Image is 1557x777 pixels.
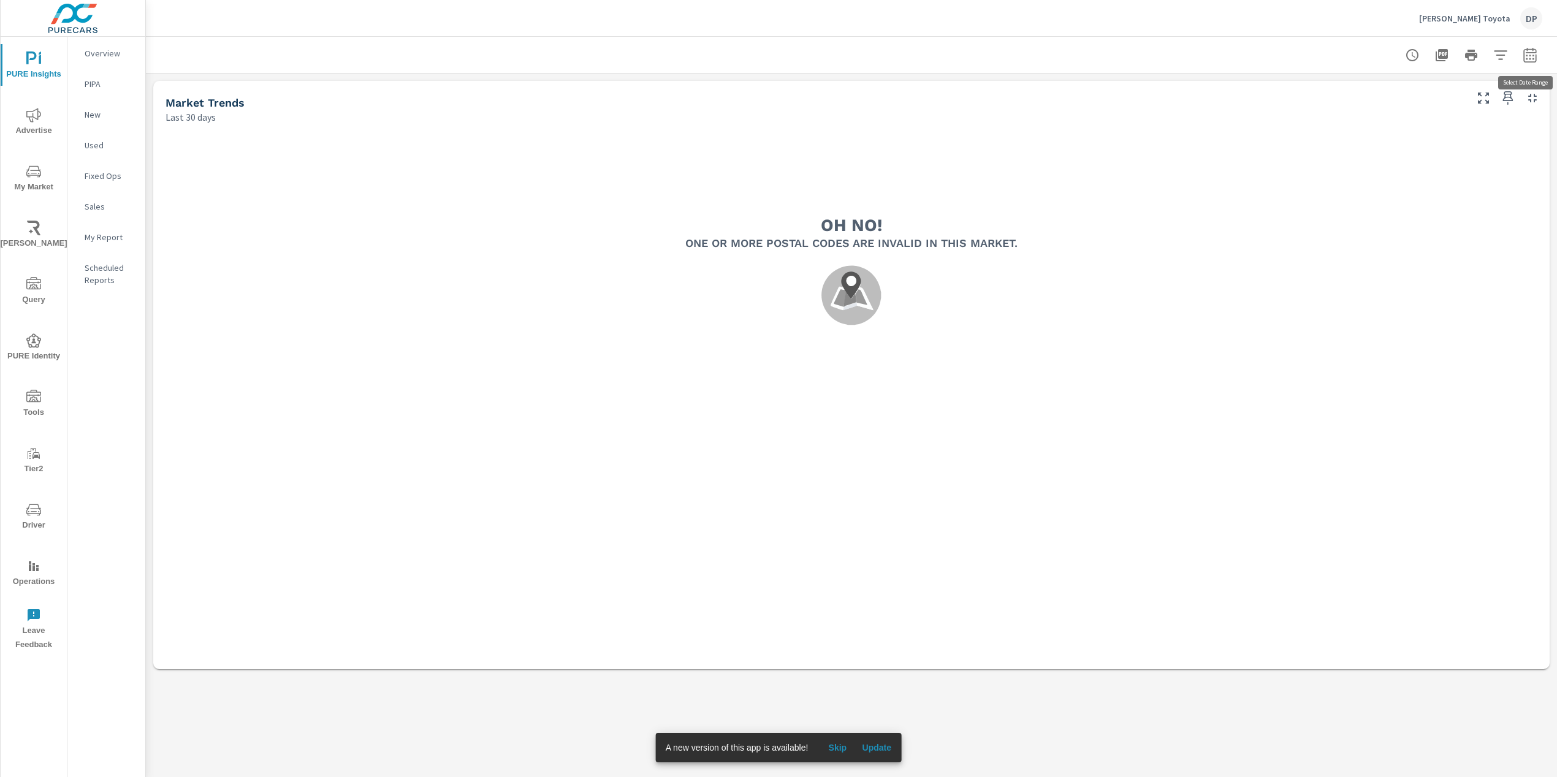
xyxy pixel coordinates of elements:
[1498,88,1518,108] span: Save this to your personalized report
[1520,7,1542,29] div: DP
[4,559,63,589] span: Operations
[1459,43,1483,67] button: Print Report
[818,738,857,757] button: Skip
[85,200,135,213] p: Sales
[67,167,145,185] div: Fixed Ops
[67,75,145,93] div: PIPA
[85,47,135,59] p: Overview
[166,110,216,124] p: Last 30 days
[4,333,63,363] span: PURE Identity
[67,259,145,289] div: Scheduled Reports
[666,743,809,752] span: A new version of this app is available!
[685,236,1018,250] h5: One or more postal codes are invalid in this Market.
[1429,43,1454,67] button: "Export Report to PDF"
[4,502,63,533] span: Driver
[4,608,63,652] span: Leave Feedback
[67,44,145,63] div: Overview
[1488,43,1513,67] button: Apply Filters
[166,96,245,109] h5: Market Trends
[85,262,135,286] p: Scheduled Reports
[67,105,145,124] div: New
[823,742,852,753] span: Skip
[67,197,145,216] div: Sales
[4,277,63,307] span: Query
[85,139,135,151] p: Used
[4,164,63,194] span: My Market
[1474,88,1493,108] button: Make Fullscreen
[1,37,67,657] div: nav menu
[821,214,882,236] h2: Oh no!
[4,390,63,420] span: Tools
[1419,13,1510,24] p: [PERSON_NAME] Toyota
[85,108,135,121] p: New
[85,170,135,182] p: Fixed Ops
[4,221,63,251] span: [PERSON_NAME]
[67,228,145,246] div: My Report
[4,108,63,138] span: Advertise
[857,738,896,757] button: Update
[85,78,135,90] p: PIPA
[862,742,891,753] span: Update
[67,136,145,154] div: Used
[1523,88,1542,108] button: Minimize Widget
[85,231,135,243] p: My Report
[4,51,63,81] span: PURE Insights
[4,446,63,476] span: Tier2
